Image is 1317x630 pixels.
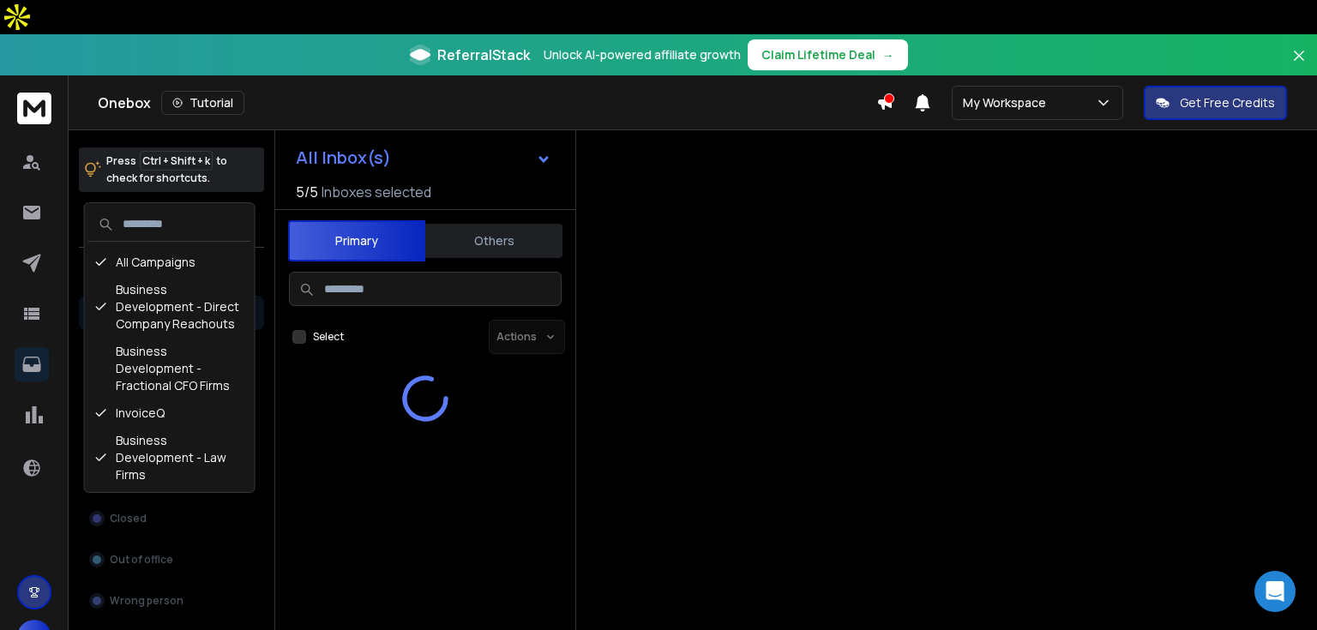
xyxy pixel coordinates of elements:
div: Business Development - Fractional CFO Firms [88,338,251,399]
button: Others [425,222,562,260]
span: Ctrl + Shift + k [140,151,213,171]
h1: All Inbox(s) [296,149,391,166]
span: 5 / 5 [296,182,318,202]
div: Onebox [98,91,876,115]
p: Press to check for shortcuts. [106,153,227,187]
button: Claim Lifetime Deal [748,39,908,70]
button: Primary [288,220,425,261]
div: Business Development - Law Firms [88,427,251,489]
span: → [882,46,894,63]
label: Select [313,330,344,344]
button: Tutorial [161,91,244,115]
p: Get Free Credits [1180,94,1275,111]
div: Open Intercom Messenger [1254,571,1296,612]
div: InvoiceQ [88,399,251,427]
div: Business Development - Direct Company Reachouts [88,276,251,338]
span: ReferralStack [437,45,530,65]
p: My Workspace [963,94,1053,111]
h3: Inboxes selected [322,182,431,202]
div: All Campaigns [88,249,251,276]
h3: Filters [79,261,264,285]
p: Unlock AI-powered affiliate growth [544,46,741,63]
button: Close banner [1288,45,1310,86]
